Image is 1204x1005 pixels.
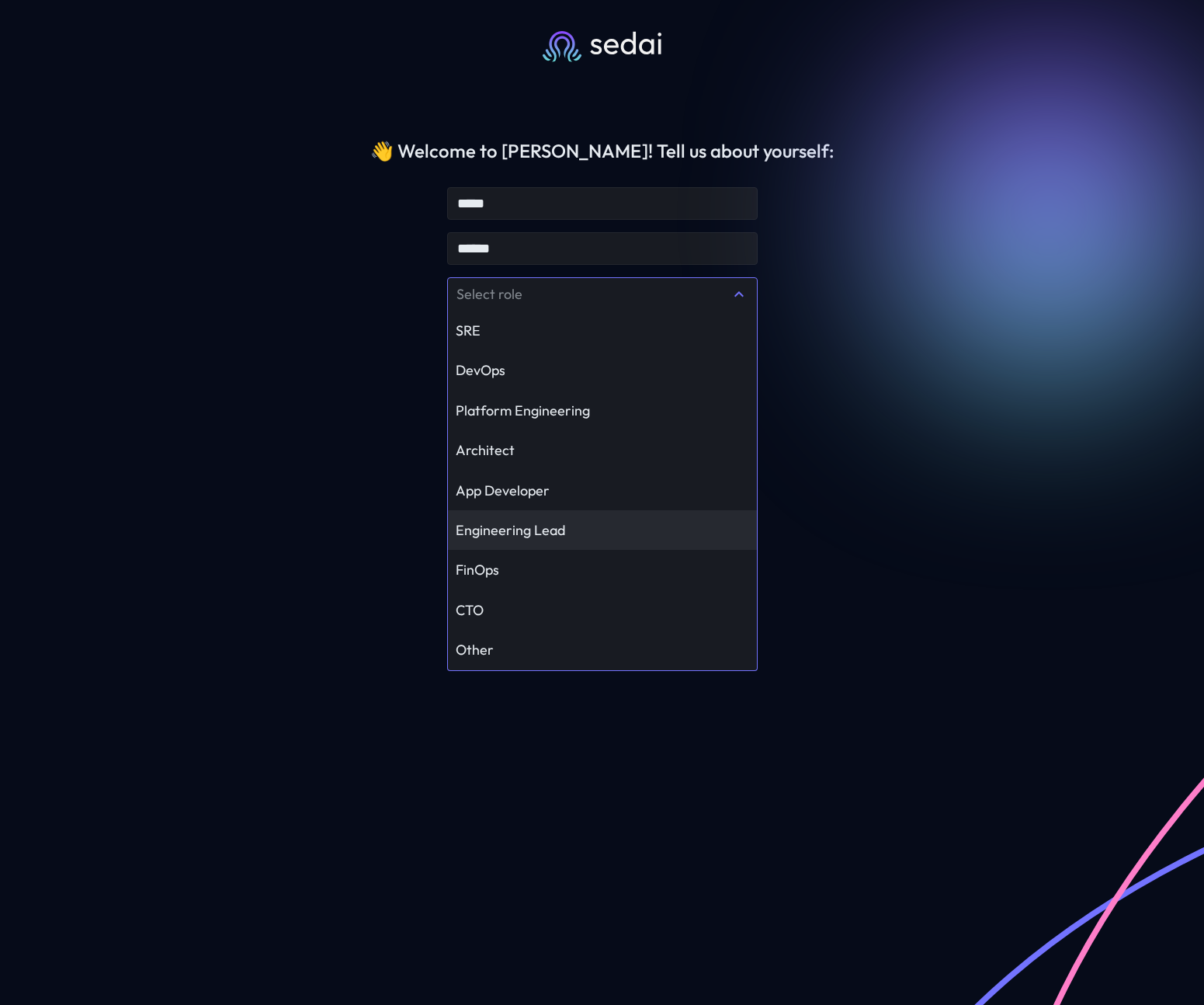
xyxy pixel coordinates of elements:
[456,482,749,499] div: App Developer
[456,561,749,579] div: FinOps
[456,641,749,659] div: Other
[456,322,749,339] div: SRE
[456,361,749,379] div: DevOps
[456,285,730,303] div: Select role
[456,521,749,539] div: Engineering Lead
[456,402,749,419] div: Platform Engineering
[456,441,749,459] div: Architect
[456,601,749,619] div: CTO
[370,140,834,162] div: 👋 Welcome to [PERSON_NAME]! Tell us about yourself:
